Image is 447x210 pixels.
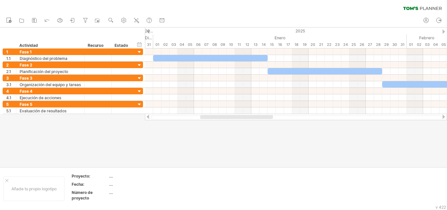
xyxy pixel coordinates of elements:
[245,42,249,47] font: 12
[303,42,307,47] font: 19
[202,41,210,48] div: Martes, 7 de enero de 2025
[6,102,9,107] font: 5
[72,182,84,187] font: Fecha:
[219,41,227,48] div: Jueves, 9 de enero de 2025
[229,42,233,47] font: 10
[335,42,340,47] font: 23
[436,205,446,210] font: v 422
[399,41,407,48] div: Viernes, 31 de enero de 2025
[311,42,315,47] font: 20
[147,42,151,47] font: 31
[309,41,317,48] div: Lunes, 20 de enero de 2025
[188,42,192,47] font: 05
[155,42,159,47] font: 01
[19,43,38,48] font: Actividad
[6,56,11,61] font: 1.1
[276,41,284,48] div: Jueves, 16 de enero de 2025
[6,69,11,74] font: 2.1
[243,41,251,48] div: Domingo, 12 de enero de 2025
[20,63,32,67] font: Fase 2
[72,190,93,200] font: Número de proyecto
[20,102,32,107] font: Fase 5
[317,41,325,48] div: Martes, 21 de enero de 2025
[251,41,259,48] div: Lunes, 13 de enero de 2025
[360,42,364,47] font: 26
[178,41,186,48] div: Sábado, 4 de enero de 2025
[171,42,176,47] font: 03
[6,82,11,87] font: 3.1
[262,42,266,47] font: 14
[161,41,170,48] div: Jueves, 2 de enero de 2025
[319,42,323,47] font: 21
[382,41,390,48] div: Miércoles, 29 de enero de 2025
[153,34,407,41] div: Enero de 2025
[235,41,243,48] div: Sábado, 11 de enero de 2025
[284,41,292,48] div: Viernes, 17 de enero de 2025
[351,42,356,47] font: 25
[286,42,290,47] font: 17
[433,42,438,47] font: 04
[327,42,331,47] font: 22
[417,42,421,47] font: 02
[153,41,161,48] div: Miércoles, 1 de enero de 2025
[145,35,165,40] font: Diciembre
[6,76,9,81] font: 3
[384,42,389,47] font: 29
[163,42,168,47] font: 02
[20,108,66,113] font: Evaluación de resultados
[212,42,217,47] font: 08
[20,69,68,74] font: Planificación del proyecto
[145,29,155,33] font: 2024
[20,49,32,54] font: Fase 1
[366,41,374,48] div: Lunes, 27 de enero de 2025
[196,42,201,47] font: 06
[180,42,184,47] font: 04
[358,41,366,48] div: Domingo, 26 de enero de 2025
[259,41,268,48] div: Martes, 14 de enero de 2025
[20,76,32,81] font: Fase 3
[275,35,285,40] font: Enero
[325,41,333,48] div: Miércoles, 22 de enero de 2025
[292,41,300,48] div: Sábado, 18 de enero de 2025
[441,42,446,47] font: 05
[425,42,430,47] font: 03
[409,42,413,47] font: 01
[210,41,219,48] div: Miércoles, 8 de enero de 2025
[20,95,61,100] font: Ejecución de acciones
[109,190,113,195] font: ....
[109,182,113,187] font: ....
[333,41,341,48] div: Jueves, 23 de enero de 2025
[390,41,399,48] div: Jueves, 30 de enero de 2025
[341,41,349,48] div: Viernes, 24 de enero de 2025
[221,42,225,47] font: 09
[431,41,439,48] div: Martes, 4 de febrero de 2025
[401,42,404,47] font: 31
[343,42,348,47] font: 24
[6,63,9,67] font: 2
[392,42,397,47] font: 30
[254,42,258,47] font: 13
[349,41,358,48] div: Sábado, 25 de enero de 2025
[204,42,208,47] font: 07
[6,49,8,54] font: 1
[20,82,81,87] font: Organización del equipo y tareas
[415,41,423,48] div: Domingo, 2 de febrero de 2025
[20,89,32,94] font: Fase 4
[109,174,113,179] font: ....
[407,41,415,48] div: Sábado, 1 de febrero de 2025
[423,41,431,48] div: Lunes, 3 de febrero de 2025
[419,35,434,40] font: Febrero
[72,174,90,179] font: Proyecto:
[145,41,153,48] div: Martes, 31 de diciembre de 2024
[6,89,9,94] font: 4
[194,41,202,48] div: Lunes, 6 de enero de 2025
[88,43,103,48] font: Recurso
[186,41,194,48] div: Domingo, 5 de enero de 2025
[170,41,178,48] div: Viernes, 3 de enero de 2025
[300,41,309,48] div: Domingo, 19 de enero de 2025
[6,108,11,113] font: 5.1
[227,41,235,48] div: Viernes, 10 de enero de 2025
[11,186,57,191] font: Añade tu propio logotipo
[115,43,128,48] font: Estado
[295,29,305,33] font: 2025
